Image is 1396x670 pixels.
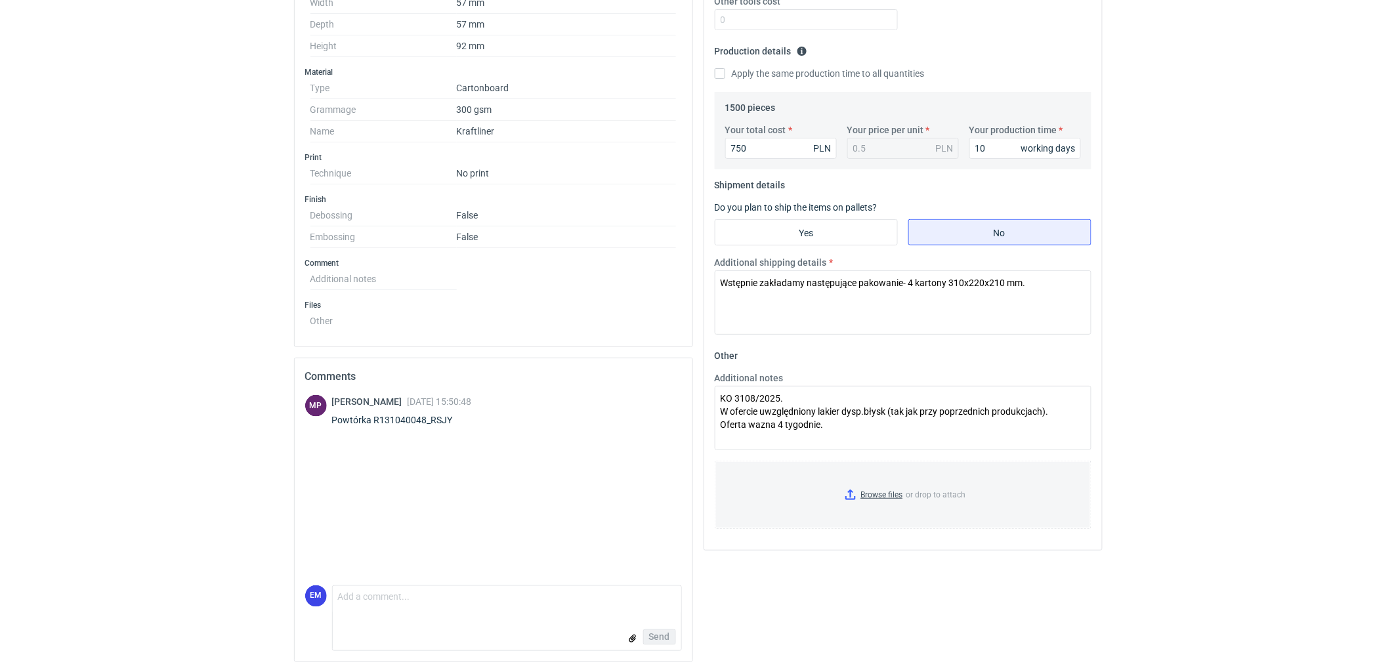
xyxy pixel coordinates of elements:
input: 0 [715,9,898,30]
label: Apply the same production time to all quantities [715,67,925,80]
div: Michał Palasek [305,395,327,417]
label: Your price per unit [847,123,924,136]
h2: Comments [305,369,682,385]
label: Your production time [969,123,1057,136]
legend: 1500 pieces [725,97,776,113]
label: Do you plan to ship the items on pallets? [715,202,878,213]
textarea: Wstępnie zakładamy następujące pakowanie- 4 kartony 310x220x210 mm. [715,270,1091,335]
div: Ewelina Macek [305,585,327,607]
dt: Grammage [310,99,457,121]
dd: No print [457,163,677,184]
dd: Cartonboard [457,77,677,99]
div: PLN [936,142,954,155]
button: Send [643,629,676,645]
legend: Shipment details [715,175,786,190]
dd: 92 mm [457,35,677,57]
input: 0 [725,138,837,159]
label: Additional notes [715,371,784,385]
dt: Type [310,77,457,99]
dt: Other [310,310,457,326]
dd: False [457,205,677,226]
legend: Other [715,345,738,361]
dt: Debossing [310,205,457,226]
span: [DATE] 15:50:48 [408,396,472,407]
label: Yes [715,219,898,245]
div: working days [1021,142,1076,155]
dt: Name [310,121,457,142]
label: Additional shipping details [715,256,827,269]
dt: Embossing [310,226,457,248]
textarea: KO 3108/2025. W ofercie uwzględniony lakier dysp.błysk (tak jak przy poprzednich produkcjach). Of... [715,386,1091,450]
label: Your total cost [725,123,786,136]
label: No [908,219,1091,245]
dd: 300 gsm [457,99,677,121]
h3: Material [305,67,682,77]
h3: Files [305,300,682,310]
h3: Comment [305,258,682,268]
legend: Production details [715,41,807,56]
h3: Finish [305,194,682,205]
figcaption: EM [305,585,327,607]
dd: Kraftliner [457,121,677,142]
dt: Additional notes [310,268,457,290]
dt: Technique [310,163,457,184]
div: Powtórka R131040048_RSJY [332,413,472,427]
span: Send [649,633,670,642]
div: PLN [814,142,832,155]
input: 0 [969,138,1081,159]
figcaption: MP [305,395,327,417]
dt: Height [310,35,457,57]
h3: Print [305,152,682,163]
dd: False [457,226,677,248]
label: or drop to attach [715,461,1091,528]
dd: 57 mm [457,14,677,35]
span: [PERSON_NAME] [332,396,408,407]
dt: Depth [310,14,457,35]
